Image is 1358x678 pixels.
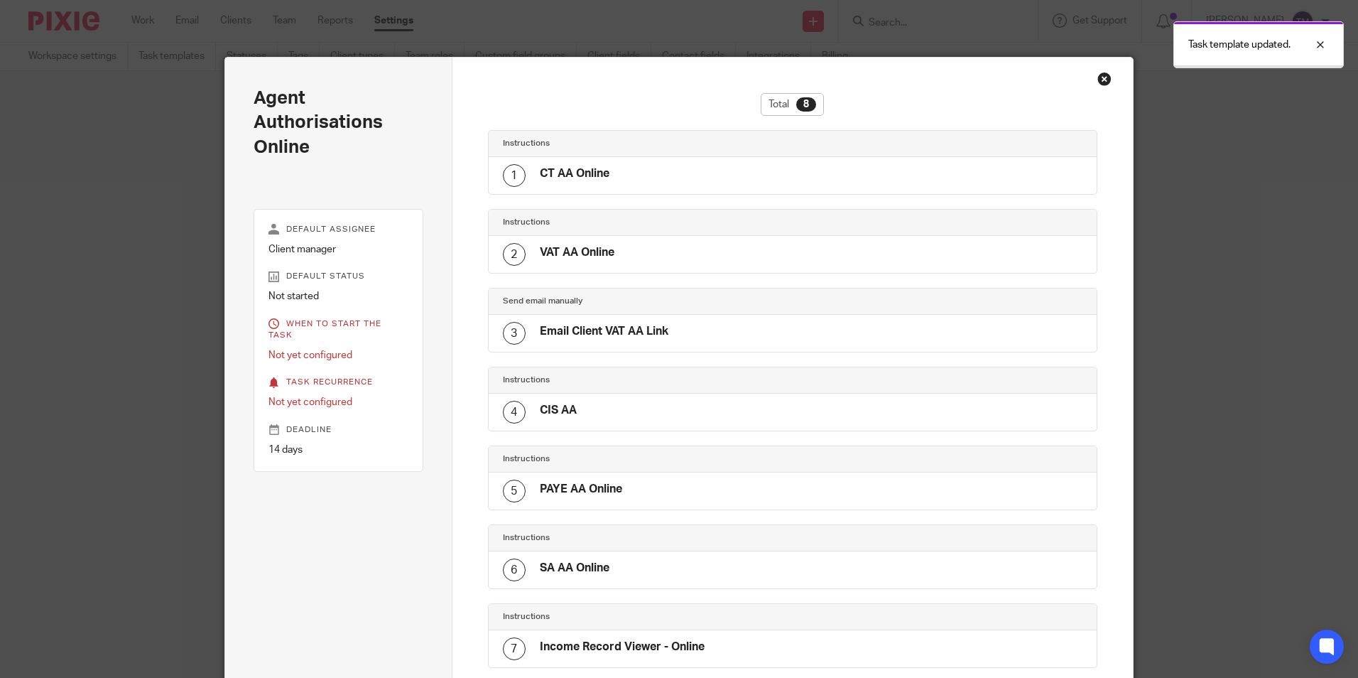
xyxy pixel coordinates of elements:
p: Not yet configured [268,395,408,409]
h4: Instructions [503,611,793,623]
h4: Send email manually [503,296,793,307]
div: 2 [503,243,526,266]
h4: Instructions [503,217,793,228]
div: Close this dialog window [1097,72,1112,86]
p: 14 days [268,443,408,457]
p: Not started [268,289,408,303]
div: 5 [503,480,526,502]
h4: CT AA Online [540,166,609,181]
h4: Instructions [503,138,793,149]
h4: Email Client VAT AA Link [540,324,668,339]
p: Default assignee [268,224,408,235]
h4: PAYE AA Online [540,482,622,497]
p: Deadline [268,424,408,436]
div: Total [761,93,824,116]
div: 6 [503,559,526,581]
div: 7 [503,637,526,660]
p: Client manager [268,242,408,257]
div: 4 [503,401,526,424]
h4: CIS AA [540,403,577,418]
div: 1 [503,164,526,187]
h4: Instructions [503,375,793,386]
h4: VAT AA Online [540,245,614,260]
div: 8 [796,97,816,112]
h4: Income Record Viewer - Online [540,640,705,655]
h4: Instructions [503,453,793,465]
p: Not yet configured [268,348,408,362]
h2: Agent Authorisations Online [254,86,423,159]
div: 3 [503,322,526,345]
h4: SA AA Online [540,561,609,576]
p: Task template updated. [1188,38,1291,52]
p: Default status [268,271,408,282]
p: Task recurrence [268,377,408,388]
h4: Instructions [503,532,793,544]
p: When to start the task [268,318,408,341]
